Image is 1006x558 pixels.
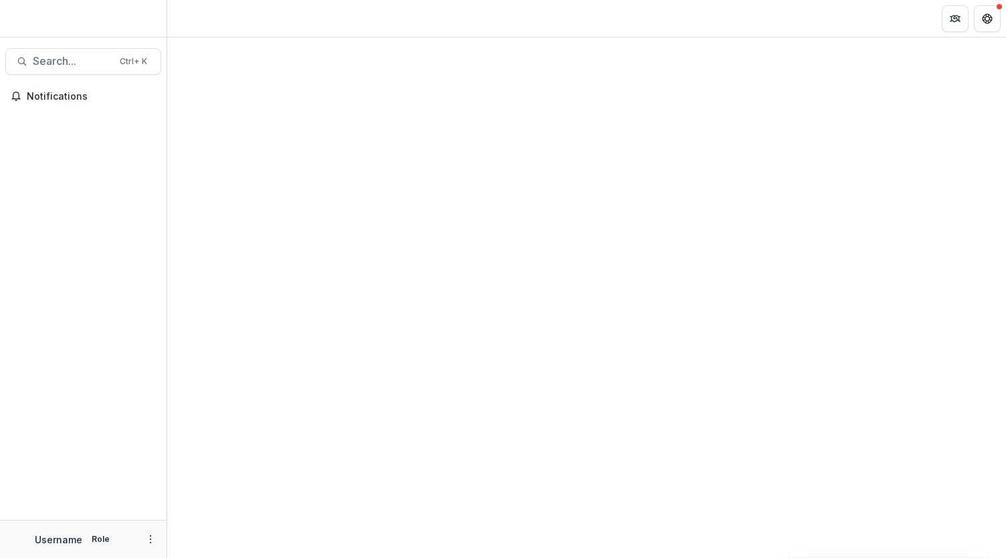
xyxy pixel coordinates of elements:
span: Search... [33,55,112,68]
button: Get Help [974,5,1001,32]
span: Notifications [27,91,156,102]
p: Username [35,533,82,547]
button: Notifications [5,86,161,107]
button: Partners [942,5,969,32]
button: More [142,531,159,547]
button: Search... [5,48,161,75]
p: Role [88,533,114,545]
nav: breadcrumb [173,9,229,28]
div: Ctrl + K [117,54,150,69]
